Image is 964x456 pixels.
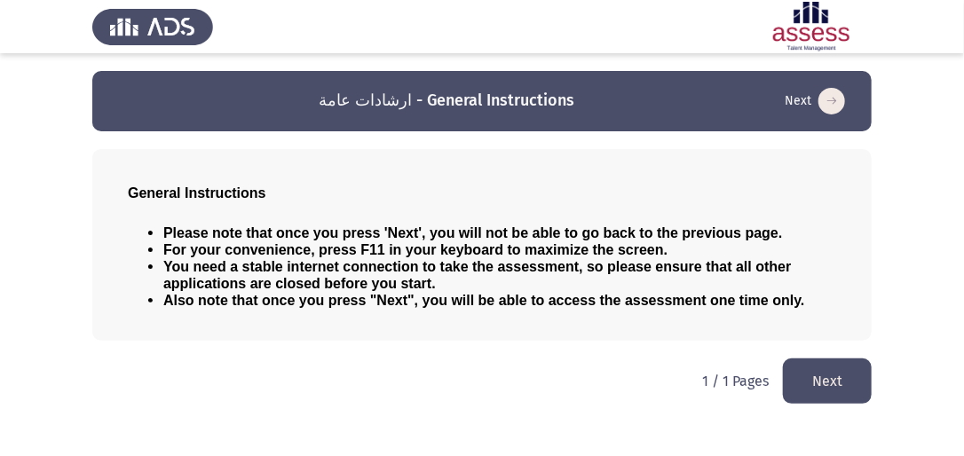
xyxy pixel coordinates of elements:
span: For your convenience, press F11 in your keyboard to maximize the screen. [163,242,668,257]
button: load next page [779,87,850,115]
span: Also note that once you press "Next", you will be able to access the assessment one time only. [163,293,805,308]
button: load next page [783,358,872,404]
img: Assess Talent Management logo [92,2,213,51]
h3: ارشادات عامة - General Instructions [319,90,574,112]
span: General Instructions [128,185,266,200]
img: Assessment logo of ASSESS Employability - EBI [751,2,872,51]
span: Please note that once you press 'Next', you will not be able to go back to the previous page. [163,225,783,240]
span: You need a stable internet connection to take the assessment, so please ensure that all other app... [163,259,791,291]
p: 1 / 1 Pages [702,373,769,389]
